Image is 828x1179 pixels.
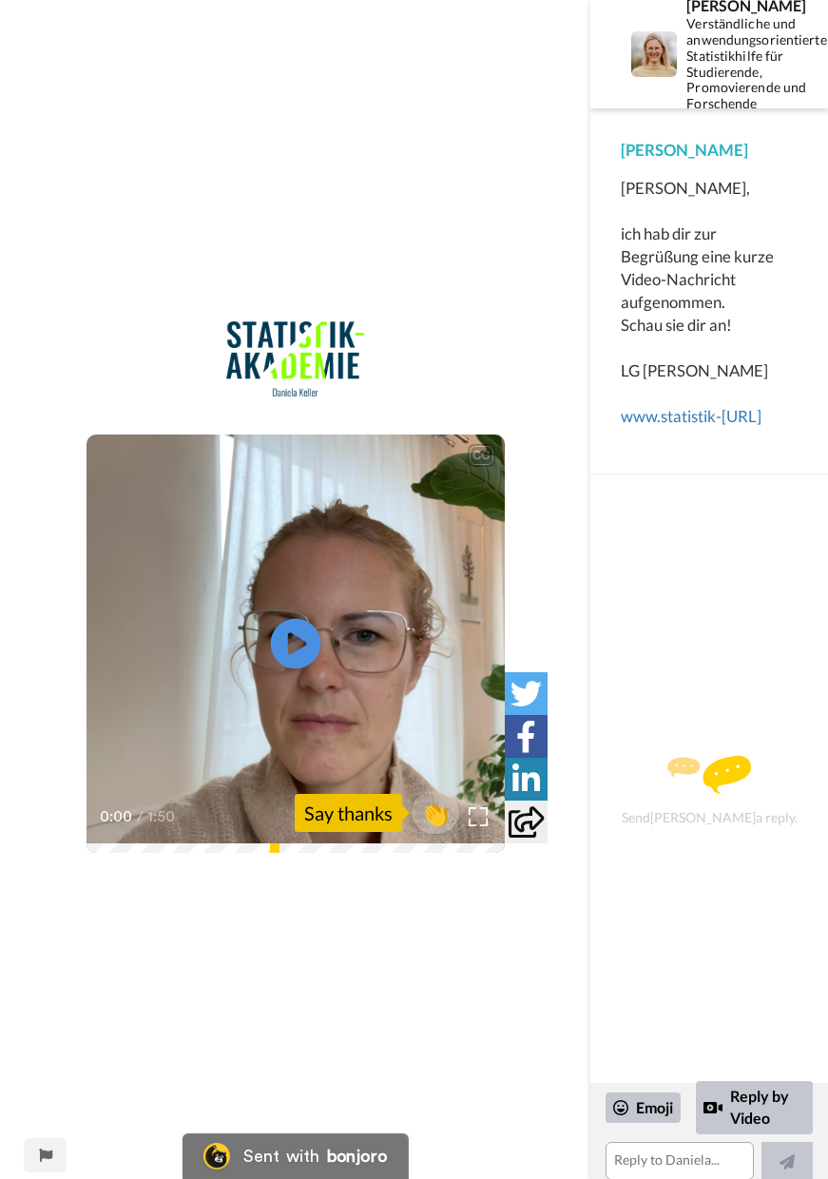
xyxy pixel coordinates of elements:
img: Full screen [469,807,488,826]
span: / [137,805,144,828]
div: Say thanks [295,794,402,832]
a: -[URL] [716,406,761,426]
div: Sent with [243,1148,319,1165]
button: 👏 [412,791,459,834]
span: 👏 [412,798,459,828]
img: Profile Image [631,31,677,77]
div: Reply by Video [703,1096,722,1119]
div: [PERSON_NAME], ich hab dir zur Begrüßung eine kurze Video-Nachricht aufgenommen. Schau sie dir an... [621,177,798,428]
div: Send [PERSON_NAME] a reply. [616,508,802,1073]
span: 1:50 [147,805,181,828]
img: message.svg [667,756,751,794]
div: bonjoro [327,1148,388,1165]
img: 3cf4c456-97c9-42bf-9795-2d25db37496f [226,321,364,397]
div: Emoji [606,1092,681,1123]
div: Verständliche und anwendungsorientierte Statistikhilfe für Studierende, Promovierende und Forschende [686,16,826,112]
a: www.statistik [621,406,716,426]
a: Bonjoro LogoSent withbonjoro [183,1133,409,1179]
img: Bonjoro Logo [203,1143,230,1169]
div: CC [470,446,493,465]
span: 0:00 [100,805,133,828]
div: [PERSON_NAME] [621,139,798,162]
div: Reply by Video [696,1081,813,1133]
